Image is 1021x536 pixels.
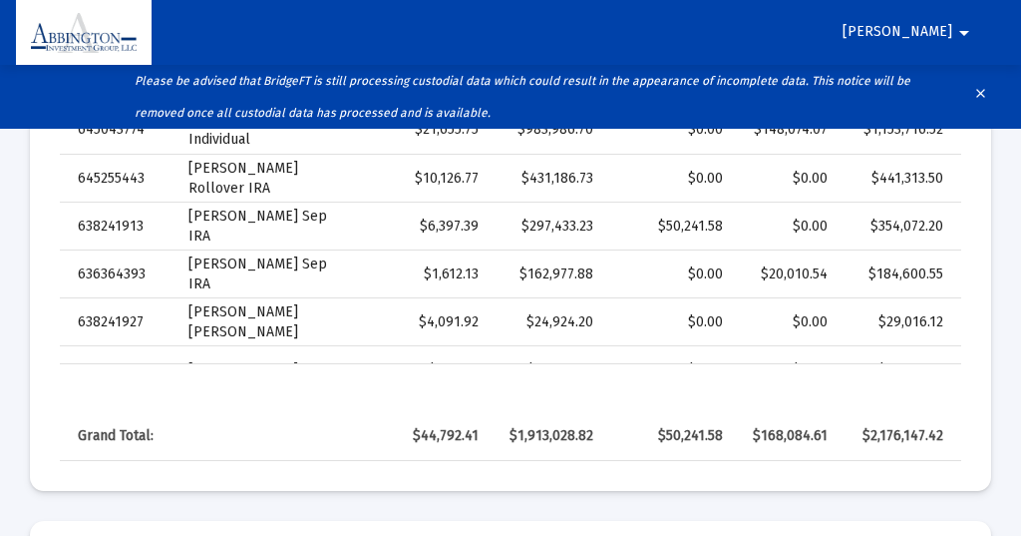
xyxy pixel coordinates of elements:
[135,74,910,120] i: Please be advised that BridgeFT is still processing custodial data which could result in the appe...
[621,360,723,380] div: $0.00
[855,217,943,237] div: $354,072.20
[174,155,365,203] td: [PERSON_NAME] Rollover IRA
[973,82,988,112] mat-icon: clear
[507,360,592,380] div: $12,520.08
[378,360,479,380] div: $908.45
[952,13,976,53] mat-icon: arrow_drop_down
[378,426,479,446] div: $44,792.41
[60,155,174,203] td: 645255443
[819,12,1000,52] button: [PERSON_NAME]
[378,169,479,189] div: $10,126.77
[751,312,827,332] div: $0.00
[507,169,592,189] div: $431,186.73
[843,24,952,41] span: [PERSON_NAME]
[621,426,723,446] div: $50,241.58
[378,265,479,284] div: $1,612.13
[855,360,943,380] div: $13,428.53
[751,217,827,237] div: $0.00
[60,346,174,394] td: 637255437
[378,312,479,332] div: $4,091.92
[855,169,943,189] div: $441,313.50
[378,217,479,237] div: $6,397.39
[855,426,943,446] div: $2,176,147.42
[174,203,365,251] td: [PERSON_NAME] Sep IRA
[621,217,723,237] div: $50,241.58
[78,426,161,446] div: Grand Total:
[751,265,827,284] div: $20,010.54
[621,169,723,189] div: $0.00
[751,120,827,140] div: $148,074.07
[855,312,943,332] div: $29,016.12
[60,251,174,298] td: 636364393
[378,120,479,140] div: $21,655.75
[174,346,365,394] td: [PERSON_NAME]
[751,360,827,380] div: $0.00
[855,120,943,140] div: $1,153,716.52
[174,298,365,346] td: [PERSON_NAME] [PERSON_NAME]
[174,251,365,298] td: [PERSON_NAME] Sep IRA
[621,265,723,284] div: $0.00
[621,312,723,332] div: $0.00
[507,217,592,237] div: $297,433.23
[855,265,943,284] div: $184,600.55
[507,265,592,284] div: $162,977.88
[751,169,827,189] div: $0.00
[507,426,592,446] div: $1,913,028.82
[31,13,137,53] img: Dashboard
[507,312,592,332] div: $24,924.20
[60,298,174,346] td: 638241927
[621,120,723,140] div: $0.00
[507,120,592,140] div: $983,986.70
[60,107,174,155] td: 645043774
[751,426,827,446] div: $168,084.61
[60,203,174,251] td: 638241913
[174,107,365,155] td: [PERSON_NAME] Individual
